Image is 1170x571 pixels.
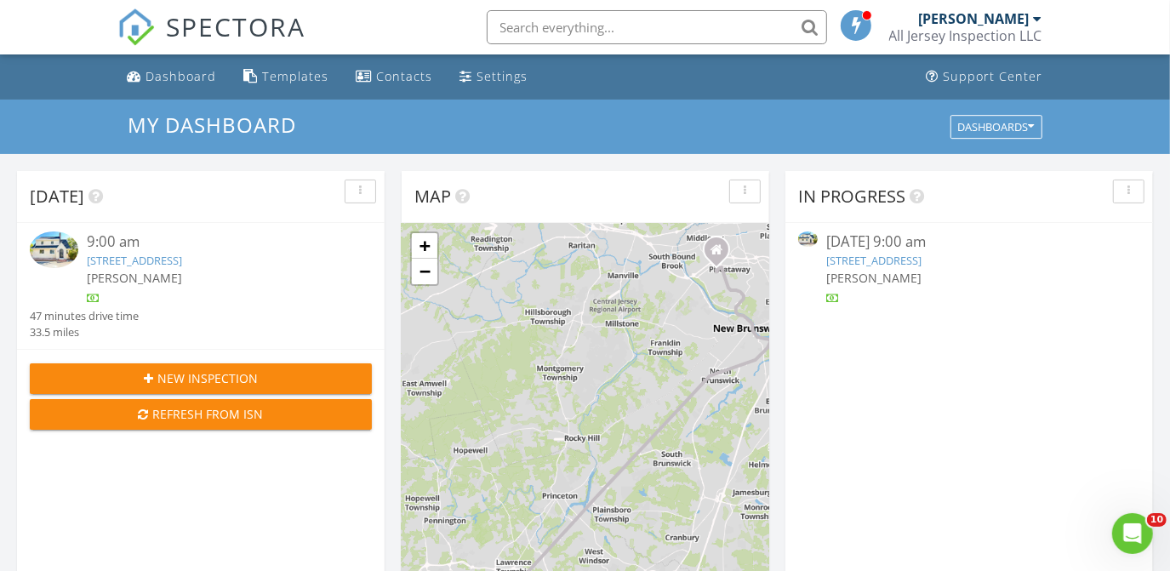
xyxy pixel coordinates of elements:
[826,231,1111,253] div: [DATE] 9:00 am
[30,231,78,268] img: 9353919%2Fcover_photos%2FoKlCOYJFOAWmigKXENKJ%2Fsmall.9353919-1756301196327
[412,259,437,284] a: Zoom out
[237,61,336,93] a: Templates
[350,61,440,93] a: Contacts
[477,68,528,84] div: Settings
[826,253,922,268] a: [STREET_ADDRESS]
[487,10,827,44] input: Search everything...
[121,61,224,93] a: Dashboard
[920,61,1050,93] a: Support Center
[889,27,1042,44] div: All Jersey Inspection LLC
[43,405,358,423] div: Refresh from ISN
[377,68,433,84] div: Contacts
[167,9,306,44] span: SPECTORA
[798,185,905,208] span: In Progress
[87,253,182,268] a: [STREET_ADDRESS]
[87,270,182,286] span: [PERSON_NAME]
[117,9,155,46] img: The Best Home Inspection Software - Spectora
[30,363,372,394] button: New Inspection
[958,121,1035,133] div: Dashboards
[944,68,1043,84] div: Support Center
[798,231,1140,307] a: [DATE] 9:00 am [STREET_ADDRESS] [PERSON_NAME]
[146,68,217,84] div: Dashboard
[117,23,306,59] a: SPECTORA
[454,61,535,93] a: Settings
[826,270,922,286] span: [PERSON_NAME]
[30,308,139,324] div: 47 minutes drive time
[128,111,296,139] span: My Dashboard
[950,115,1042,139] button: Dashboards
[1112,513,1153,554] iframe: Intercom live chat
[1147,513,1167,527] span: 10
[157,369,258,387] span: New Inspection
[30,324,139,340] div: 33.5 miles
[798,231,818,247] img: 9353919%2Fcover_photos%2FoKlCOYJFOAWmigKXENKJ%2Fsmall.9353919-1756301196327
[30,231,372,340] a: 9:00 am [STREET_ADDRESS] [PERSON_NAME] 47 minutes drive time 33.5 miles
[87,231,344,253] div: 9:00 am
[30,399,372,430] button: Refresh from ISN
[414,185,451,208] span: Map
[30,185,84,208] span: [DATE]
[412,233,437,259] a: Zoom in
[716,249,727,260] div: 30 Knightsbridge Road, Suite 525, Piscataway NJ 08854
[919,10,1030,27] div: [PERSON_NAME]
[263,68,329,84] div: Templates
